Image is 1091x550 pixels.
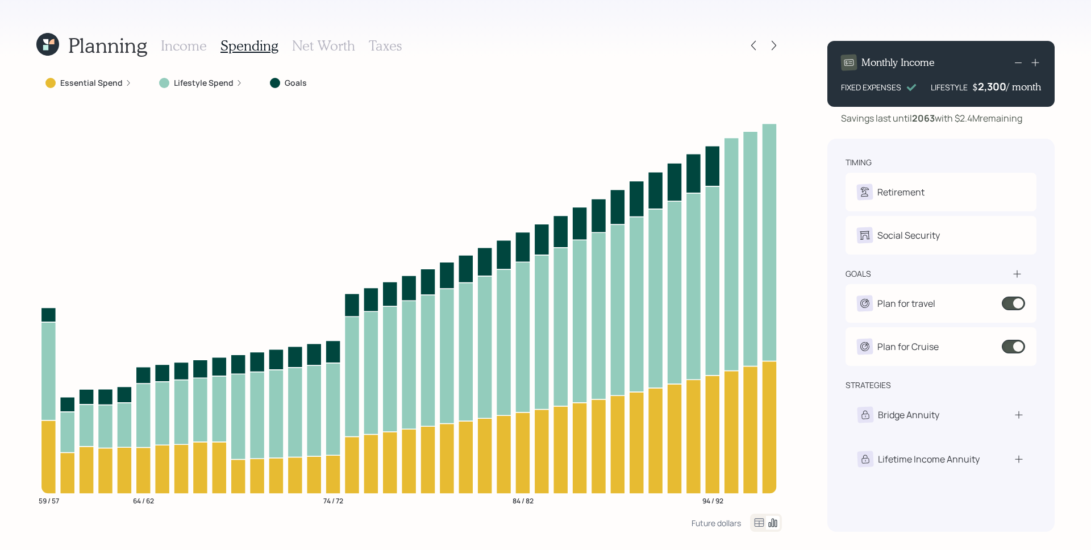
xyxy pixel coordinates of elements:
[285,77,307,89] label: Goals
[877,297,935,310] div: Plan for travel
[68,33,147,57] h1: Planning
[846,380,891,391] div: strategies
[292,37,355,54] h3: Net Worth
[931,81,968,93] div: LIFESTYLE
[846,157,872,168] div: timing
[877,185,925,199] div: Retirement
[161,37,207,54] h3: Income
[323,495,343,505] tspan: 74 / 72
[369,37,402,54] h3: Taxes
[513,495,534,505] tspan: 84 / 82
[972,81,978,93] h4: $
[220,37,278,54] h3: Spending
[702,495,723,505] tspan: 94 / 92
[133,495,154,505] tspan: 64 / 62
[861,56,935,69] h4: Monthly Income
[978,80,1006,93] div: 2,300
[174,77,234,89] label: Lifestyle Spend
[60,77,123,89] label: Essential Spend
[846,268,871,280] div: goals
[912,112,935,124] b: 2063
[841,81,901,93] div: FIXED EXPENSES
[841,111,1022,125] div: Savings last until with $2.4M remaining
[39,495,59,505] tspan: 59 / 57
[1006,81,1041,93] h4: / month
[692,518,741,528] div: Future dollars
[878,408,939,422] div: Bridge Annuity
[877,340,939,353] div: Plan for Cruise
[877,228,940,242] div: Social Security
[878,452,980,466] div: Lifetime Income Annuity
